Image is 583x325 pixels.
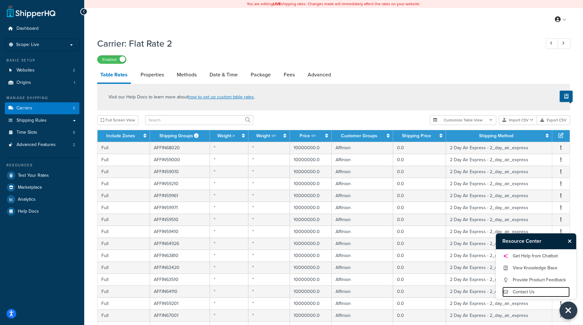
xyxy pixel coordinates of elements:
[5,102,79,114] a: Carriers5
[558,38,570,49] a: Next Record
[74,80,75,85] span: 1
[145,115,253,125] input: Search
[332,309,393,321] td: Affinion
[97,202,150,214] td: Full
[5,58,79,63] div: Basic Setup
[256,132,276,139] a: Weight <=
[17,130,37,135] span: Time Slots
[341,132,377,139] a: Customer Groups
[290,238,332,250] td: 10000000.0
[393,238,446,250] td: 0.0
[446,178,552,190] td: 2 Day Air Express - 2_day_air_express
[150,142,210,154] td: AFFIN68020
[332,250,393,262] td: Affinion
[446,238,552,250] td: 2 Day Air Express - 2_day_air_express
[5,127,79,139] a: Time Slots0
[150,154,210,166] td: AFFIN59000
[446,297,552,309] td: 2 Day Air Express - 2_day_air_express
[290,274,332,286] td: 10000000.0
[5,23,79,35] li: Dashboard
[446,286,552,297] td: 2 Day Air Express - 2_day_air_express
[17,26,39,31] span: Dashboard
[97,274,150,286] td: Full
[5,115,79,127] li: Shipping Rules
[290,178,332,190] td: 10000000.0
[5,194,79,205] a: Analytics
[332,214,393,226] td: Affinion
[290,286,332,297] td: 10000000.0
[5,77,79,89] a: Origins1
[5,77,79,89] li: Origins
[5,64,79,76] li: Websites
[280,67,298,83] a: Fees
[496,233,565,249] h3: Resource Center
[565,237,576,245] button: Close Resource Center
[73,106,75,111] span: 5
[5,139,79,151] li: Advanced Features
[150,286,210,297] td: AFFIN64110
[18,185,42,190] span: Marketplace
[446,309,552,321] td: 2 Day Air Express - 2_day_air_express
[446,226,552,238] td: 2 Day Air Express - 2_day_air_express
[174,67,200,83] a: Methods
[332,286,393,297] td: Affinion
[290,297,332,309] td: 10000000.0
[446,250,552,262] td: 2 Day Air Express - 2_day_air_express
[5,102,79,114] li: Carriers
[393,309,446,321] td: 0.0
[18,197,36,202] span: Analytics
[97,154,150,166] td: Full
[5,206,79,217] a: Help Docs
[546,38,558,49] a: Previous Record
[502,251,570,261] a: Get Help from Chatbot
[446,274,552,286] td: 2 Day Air Express - 2_day_air_express
[446,166,552,178] td: 2 Day Air Express - 2_day_air_express
[499,115,537,125] button: Import CSV
[560,91,573,102] button: Show Help Docs
[97,67,131,84] a: Table Rates
[97,238,150,250] td: Full
[393,226,446,238] td: 0.0
[97,142,150,154] td: Full
[17,80,31,85] span: Origins
[290,226,332,238] td: 10000000.0
[332,142,393,154] td: Affinion
[332,166,393,178] td: Affinion
[290,202,332,214] td: 10000000.0
[73,142,75,148] span: 2
[97,286,150,297] td: Full
[17,106,32,111] span: Carriers
[97,178,150,190] td: Full
[150,238,210,250] td: AFFIN64926
[150,214,210,226] td: AFFIN59510
[479,132,513,139] a: Shipping Method
[5,170,79,181] a: Test Your Rates
[97,214,150,226] td: Full
[332,178,393,190] td: Affinion
[150,262,210,274] td: AFFIN63420
[290,166,332,178] td: 10000000.0
[5,162,79,168] div: Resources
[150,166,210,178] td: AFFIN59010
[97,166,150,178] td: Full
[5,64,79,76] a: Websites2
[393,202,446,214] td: 0.0
[290,309,332,321] td: 10000000.0
[393,214,446,226] td: 0.0
[16,42,39,48] span: Scope: Live
[393,286,446,297] td: 0.0
[247,67,274,83] a: Package
[206,67,241,83] a: Date & Time
[290,262,332,274] td: 10000000.0
[304,67,334,83] a: Advanced
[150,226,210,238] td: AFFIN59410
[17,118,47,123] span: Shipping Rules
[5,95,79,101] div: Manage Shipping
[446,262,552,274] td: 2 Day Air Express - 2_day_air_express
[97,190,150,202] td: Full
[393,142,446,154] td: 0.0
[150,274,210,286] td: AFFIN63510
[17,68,35,73] span: Websites
[290,142,332,154] td: 10000000.0
[5,182,79,193] li: Marketplace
